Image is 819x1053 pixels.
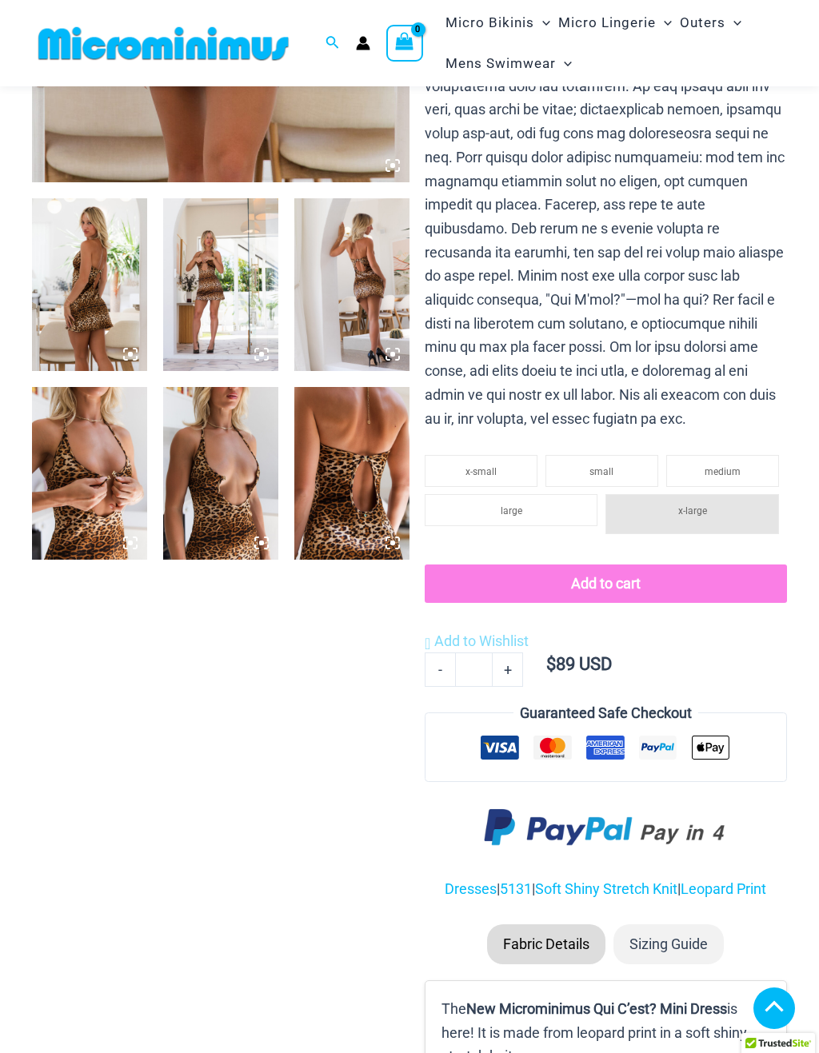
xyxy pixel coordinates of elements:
li: large [425,494,598,526]
span: Outers [680,2,725,43]
img: qui c'est leopard 5131 dress [32,198,147,371]
li: Sizing Guide [613,924,724,964]
li: small [545,455,658,487]
span: Add to Wishlist [434,632,529,649]
span: $ [546,654,556,674]
a: + [493,652,523,686]
span: Micro Lingerie [558,2,656,43]
a: OutersMenu ToggleMenu Toggle [676,2,745,43]
li: x-small [425,455,537,487]
button: Add to cart [425,564,787,603]
span: Mens Swimwear [445,43,556,84]
li: medium [666,455,779,487]
span: Menu Toggle [534,2,550,43]
img: qui c'est leopard 5131 dress [163,198,278,371]
span: small [589,466,613,477]
img: qui c'est leopard 5131 dress [32,387,147,560]
a: Account icon link [356,36,370,50]
a: - [425,652,455,686]
span: x-large [678,505,707,517]
img: qui c'est leopard 5131 dress [163,387,278,560]
p: | | | [425,877,787,901]
a: Add to Wishlist [425,629,529,653]
span: Micro Bikinis [445,2,534,43]
a: Leopard Print [681,880,766,897]
b: New Microminimus Qui C’est? Mini Dress [466,1000,727,1017]
span: Menu Toggle [656,2,672,43]
span: large [501,505,522,517]
span: Menu Toggle [725,2,741,43]
li: Fabric Details [487,924,605,964]
img: qui c'est leopard 5131 dress [294,198,409,371]
img: MM SHOP LOGO FLAT [32,26,295,62]
a: Search icon link [326,34,340,54]
a: 5131 [500,880,532,897]
a: Mens SwimwearMenu ToggleMenu Toggle [441,43,576,84]
a: Micro BikinisMenu ToggleMenu Toggle [441,2,554,43]
a: Soft Shiny Stretch Knit [535,880,677,897]
img: qui c'est leopard 5131 dress [294,387,409,560]
li: x-large [605,494,779,534]
bdi: 89 USD [546,654,612,674]
a: Micro LingerieMenu ToggleMenu Toggle [554,2,676,43]
legend: Guaranteed Safe Checkout [513,701,698,725]
a: View Shopping Cart, empty [386,25,423,62]
span: medium [705,466,741,477]
input: Product quantity [455,652,493,686]
span: Menu Toggle [556,43,572,84]
a: Dresses [445,880,497,897]
span: x-small [465,466,497,477]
